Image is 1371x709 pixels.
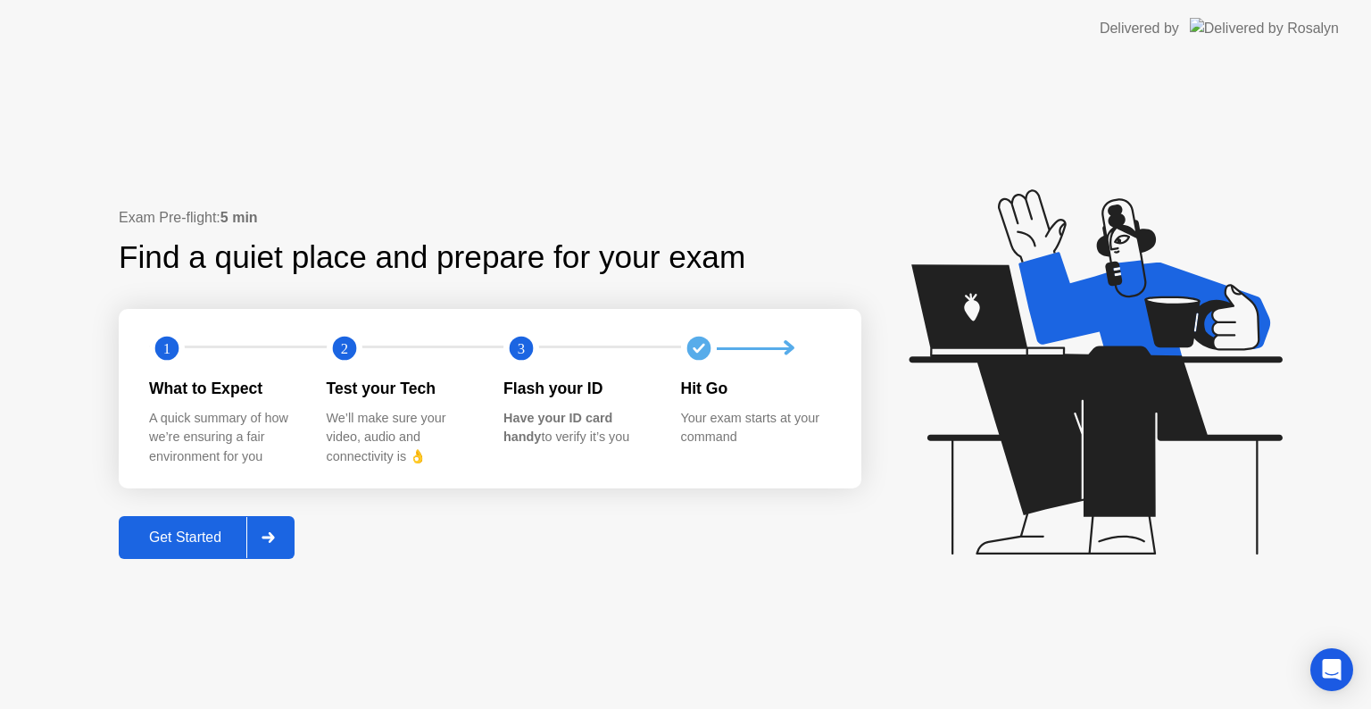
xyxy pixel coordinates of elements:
div: Your exam starts at your command [681,409,830,447]
img: Delivered by Rosalyn [1190,18,1339,38]
div: Test your Tech [327,377,476,400]
div: Exam Pre-flight: [119,207,861,229]
b: 5 min [220,210,258,225]
text: 1 [163,340,170,357]
text: 3 [518,340,525,357]
div: A quick summary of how we’re ensuring a fair environment for you [149,409,298,467]
div: Delivered by [1100,18,1179,39]
div: What to Expect [149,377,298,400]
div: Flash your ID [503,377,652,400]
b: Have your ID card handy [503,411,612,445]
div: Find a quiet place and prepare for your exam [119,234,748,281]
div: to verify it’s you [503,409,652,447]
div: Get Started [124,530,246,546]
div: We’ll make sure your video, audio and connectivity is 👌 [327,409,476,467]
div: Hit Go [681,377,830,400]
text: 2 [340,340,347,357]
div: Open Intercom Messenger [1310,648,1353,691]
button: Get Started [119,516,295,559]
